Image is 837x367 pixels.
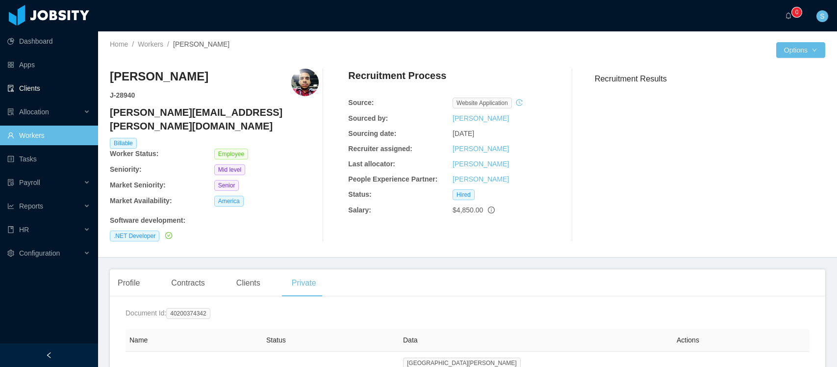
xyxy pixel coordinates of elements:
[7,79,90,98] a: icon: auditClients
[403,336,418,344] span: Data
[453,175,509,183] a: [PERSON_NAME]
[488,207,495,213] span: info-circle
[348,99,374,106] b: Source:
[19,179,40,186] span: Payroll
[110,269,148,297] div: Profile
[126,309,166,317] span: Document Id:
[110,165,142,173] b: Seniority:
[110,181,166,189] b: Market Seniority:
[516,99,523,106] i: icon: history
[110,216,185,224] b: Software development :
[595,73,825,85] h3: Recruitment Results
[348,206,371,214] b: Salary:
[19,249,60,257] span: Configuration
[7,126,90,145] a: icon: userWorkers
[348,145,412,153] b: Recruiter assigned:
[453,145,509,153] a: [PERSON_NAME]
[228,269,268,297] div: Clients
[214,196,244,207] span: America
[785,12,792,19] i: icon: bell
[7,31,90,51] a: icon: pie-chartDashboard
[110,69,208,84] h3: [PERSON_NAME]
[110,138,137,149] span: Billable
[214,180,239,191] span: Senior
[348,114,388,122] b: Sourced by:
[7,179,14,186] i: icon: file-protect
[266,336,286,344] span: Status
[453,98,512,108] span: website application
[7,226,14,233] i: icon: book
[291,69,319,96] img: c332eabd-6721-42b1-a71e-d7e8ac3aba2e_664dfb1dd9e76-400w.png
[677,336,699,344] span: Actions
[348,130,396,137] b: Sourcing date:
[453,130,474,137] span: [DATE]
[348,190,371,198] b: Status:
[129,336,148,344] span: Name
[138,40,163,48] a: Workers
[7,203,14,210] i: icon: line-chart
[166,308,210,319] span: 40200374342
[453,160,509,168] a: [PERSON_NAME]
[110,231,159,241] span: .NET Developer
[284,269,324,297] div: Private
[110,40,128,48] a: Home
[453,206,483,214] span: $4,850.00
[19,202,43,210] span: Reports
[7,55,90,75] a: icon: appstoreApps
[165,232,172,239] i: icon: check-circle
[163,269,212,297] div: Contracts
[132,40,134,48] span: /
[776,42,825,58] button: Optionsicon: down
[792,7,802,17] sup: 0
[110,197,172,205] b: Market Availability:
[167,40,169,48] span: /
[348,69,446,82] h4: Recruitment Process
[820,10,824,22] span: S
[348,175,437,183] b: People Experience Partner:
[110,91,135,99] strong: J- 28940
[19,226,29,234] span: HR
[7,108,14,115] i: icon: solution
[163,232,172,239] a: icon: check-circle
[453,114,509,122] a: [PERSON_NAME]
[7,250,14,257] i: icon: setting
[19,108,49,116] span: Allocation
[348,160,395,168] b: Last allocator:
[214,164,245,175] span: Mid level
[453,189,475,200] span: Hired
[110,150,158,157] b: Worker Status:
[7,149,90,169] a: icon: profileTasks
[173,40,229,48] span: [PERSON_NAME]
[110,105,319,133] h4: [PERSON_NAME][EMAIL_ADDRESS][PERSON_NAME][DOMAIN_NAME]
[214,149,248,159] span: Employee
